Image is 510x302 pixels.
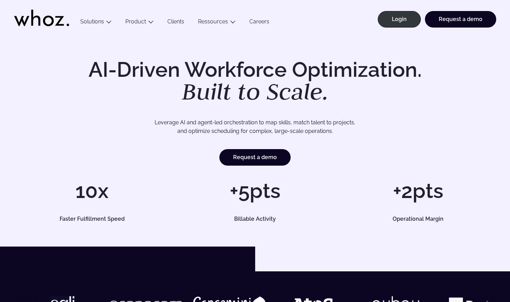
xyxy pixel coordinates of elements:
[185,216,325,222] h5: Billable Activity
[242,18,276,28] a: Careers
[340,180,496,201] h1: +2pts
[348,216,488,222] h5: Operational Margin
[191,18,242,28] button: Ressources
[177,180,333,201] h1: +5pts
[22,216,162,222] h5: Faster Fulfillment Speed
[38,118,472,136] p: Leverage AI and agent-led orchestration to map skills, match talent to projects, and optimize sch...
[160,18,191,28] a: Clients
[73,18,118,28] button: Solutions
[425,11,496,28] a: Request a demo
[79,59,431,103] h1: AI-Driven Workforce Optimization.
[182,76,329,106] em: Built to Scale.
[378,11,421,28] a: Login
[219,149,291,166] a: Request a demo
[198,18,228,25] a: Ressources
[14,180,170,201] h1: 10x
[118,18,160,28] button: Product
[125,18,146,25] a: Product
